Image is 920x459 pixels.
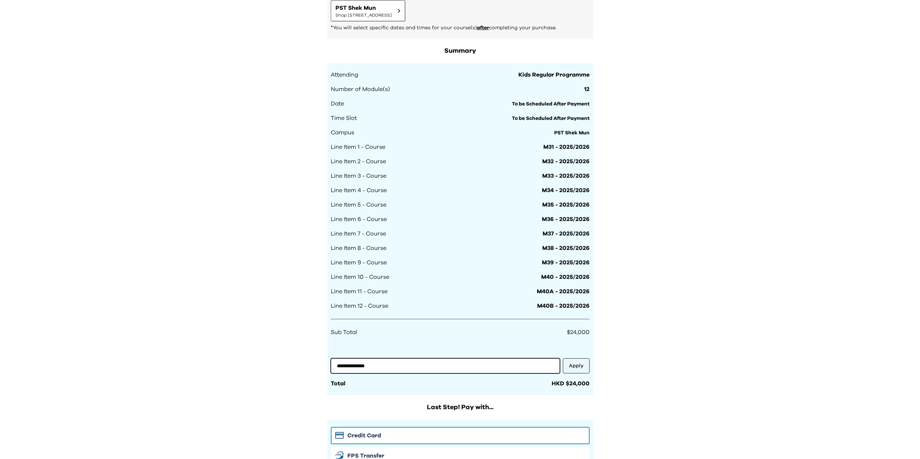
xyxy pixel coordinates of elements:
span: Credit Card [347,431,381,440]
span: M34 - 2025/2026 [542,186,590,195]
span: M35 - 2025/2026 [542,200,590,209]
span: Line Item 5 - Course [331,200,386,209]
p: *You will select specific dates and times for your course(s) completing your purchase. [331,24,590,31]
img: Stripe icon [335,432,344,439]
span: To be Scheduled After Payment [512,116,590,121]
button: Apply [563,358,590,373]
span: PST Shek Mun [554,130,590,135]
span: Kids Regular Programme [518,70,590,79]
span: Time Slot [331,114,357,122]
span: M40A - 2025/2026 [537,287,590,296]
span: PST Shek Mun [335,4,392,12]
span: Line Item 10 - Course [331,273,389,281]
span: Line Item 7 - Course [331,229,386,238]
span: M36 - 2025/2026 [542,215,590,224]
button: Stripe iconCredit Card [331,427,590,444]
h2: Summary [327,46,593,56]
span: Shop [STREET_ADDRESS] [335,12,392,18]
span: 12 [584,85,590,94]
span: Line Item 12 - Course [331,302,388,310]
div: HKD $24,000 [552,379,590,388]
span: M40 - 2025/2026 [541,273,590,281]
span: M33 - 2025/2026 [542,172,590,180]
span: Line Item 11 - Course [331,287,388,296]
span: M31 - 2025/2026 [543,143,590,151]
span: Line Item 8 - Course [331,244,386,252]
span: Line Item 1 - Course [331,143,385,151]
span: M40B - 2025/2026 [537,302,590,310]
span: Line Item 4 - Course [331,186,387,195]
span: M37 - 2025/2026 [543,229,590,238]
button: PST Shek MunShop [STREET_ADDRESS] [331,0,405,21]
span: Line Item 3 - Course [331,172,386,180]
span: Attending [331,70,358,79]
span: Sub Total [331,328,357,337]
span: Line Item 6 - Course [331,215,387,224]
span: M38 - 2025/2026 [542,244,590,252]
span: Total [331,381,345,386]
span: Line Item 9 - Course [331,258,387,267]
span: Date [331,99,344,108]
span: Number of Module(s) [331,85,390,94]
span: Line Item 2 - Course [331,157,386,166]
span: after [477,25,489,30]
span: M32 - 2025/2026 [542,157,590,166]
h2: Last Step! Pay with... [327,402,593,412]
span: To be Scheduled After Payment [512,101,590,107]
span: M39 - 2025/2026 [542,258,590,267]
span: $24,000 [567,329,590,335]
span: Campus [331,128,354,137]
